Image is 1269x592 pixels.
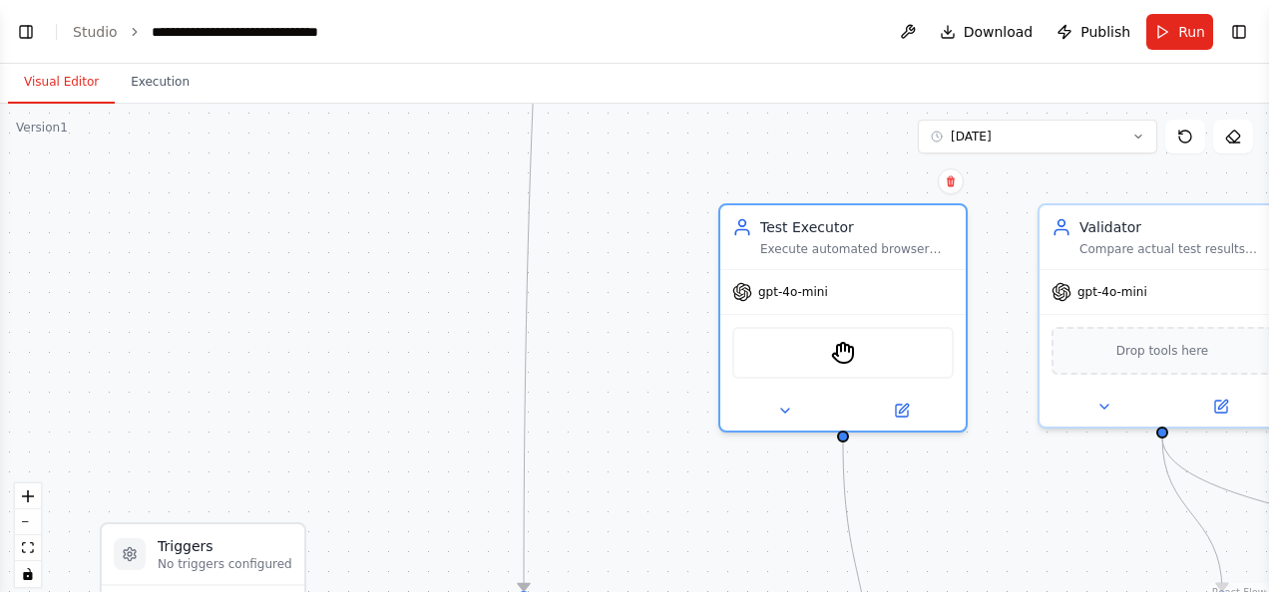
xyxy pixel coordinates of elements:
[1116,341,1209,361] span: Drop tools here
[158,536,292,556] h3: Triggers
[964,22,1034,42] span: Download
[15,483,41,587] div: React Flow controls
[15,535,41,561] button: fit view
[918,120,1157,153] button: [DATE]
[12,18,40,46] button: Show left sidebar
[1146,14,1213,50] button: Run
[15,561,41,587] button: toggle interactivity
[1152,438,1232,591] g: Edge from d6c65e58-2276-48bc-b53b-50a30ecb0cd7 to 79fbf6e1-838a-4df5-a0ce-c84dd29a90f8
[831,341,855,365] img: StagehandTool
[938,168,964,194] button: Delete node
[16,120,68,136] div: Version 1
[1178,22,1205,42] span: Run
[15,483,41,509] button: zoom in
[760,217,954,237] div: Test Executor
[1049,14,1138,50] button: Publish
[758,284,828,300] span: gpt-4o-mini
[73,24,118,40] a: Studio
[158,556,292,572] p: No triggers configured
[15,509,41,535] button: zoom out
[845,399,958,423] button: Open in side panel
[8,62,115,104] button: Visual Editor
[718,203,968,433] div: Test ExecutorExecute automated browser tests on {website_url} by performing the exact test steps ...
[115,62,206,104] button: Execution
[1080,22,1130,42] span: Publish
[1225,18,1253,46] button: Show right sidebar
[73,22,318,42] nav: breadcrumb
[932,14,1042,50] button: Download
[1077,284,1147,300] span: gpt-4o-mini
[951,129,992,145] span: [DATE]
[760,241,954,257] div: Execute automated browser tests on {website_url} by performing the exact test steps provided, int...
